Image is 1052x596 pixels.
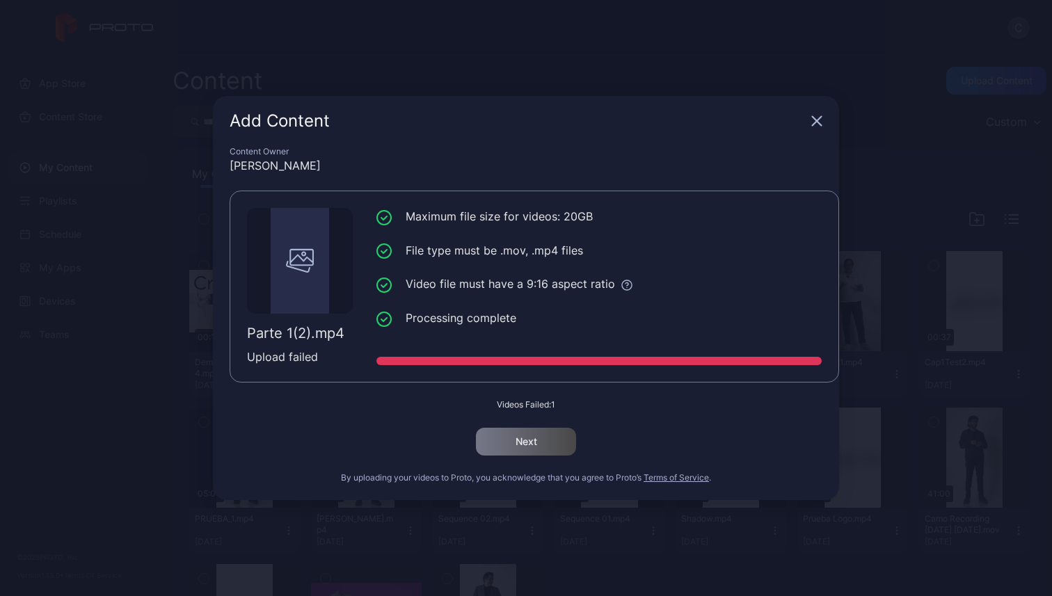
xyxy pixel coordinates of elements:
div: Upload failed [247,348,353,365]
div: Parte 1(2).mp4 [247,325,353,341]
button: Next [476,428,576,456]
div: Videos Failed: 1 [230,399,822,410]
div: [PERSON_NAME] [230,157,822,174]
div: By uploading your videos to Proto, you acknowledge that you agree to Proto’s . [230,472,822,483]
div: Content Owner [230,146,822,157]
li: Maximum file size for videos: 20GB [376,208,822,225]
li: Video file must have a 9:16 aspect ratio [376,275,822,293]
div: Next [516,436,537,447]
div: Add Content [230,113,806,129]
li: File type must be .mov, .mp4 files [376,242,822,259]
li: Processing complete [376,309,822,327]
button: Terms of Service [644,472,709,483]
